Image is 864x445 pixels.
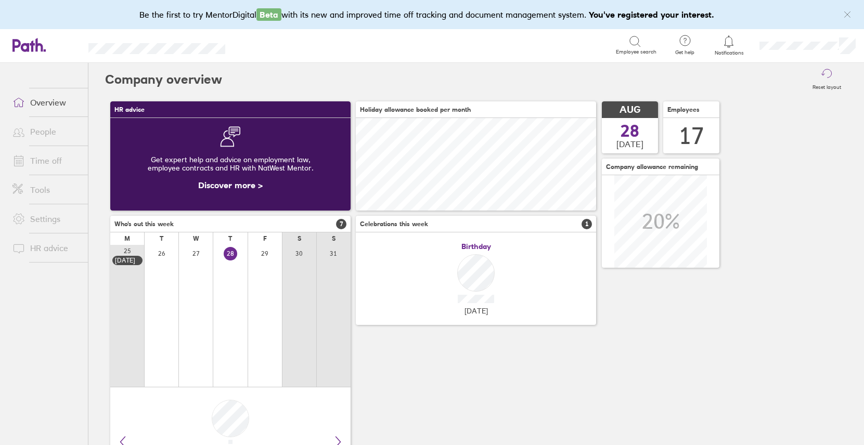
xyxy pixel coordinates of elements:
[4,238,88,258] a: HR advice
[712,50,746,56] span: Notifications
[119,147,342,180] div: Get expert help and advice on employment law, employee contracts and HR with NatWest Mentor.
[465,307,488,315] span: [DATE]
[114,220,174,228] span: Who's out this week
[668,49,702,56] span: Get help
[712,34,746,56] a: Notifications
[620,104,640,115] span: AUG
[806,81,847,90] label: Reset layout
[193,235,199,242] div: W
[298,235,301,242] div: S
[606,163,698,171] span: Company allowance remaining
[679,123,704,149] div: 17
[360,106,471,113] span: Holiday allowance booked per month
[806,63,847,96] button: Reset layout
[589,9,714,20] b: You've registered your interest.
[139,8,725,21] div: Be the first to try MentorDigital with its new and improved time off tracking and document manage...
[336,219,346,229] span: 7
[253,40,280,49] div: Search
[198,180,263,190] a: Discover more >
[263,235,267,242] div: F
[4,179,88,200] a: Tools
[124,235,130,242] div: M
[4,92,88,113] a: Overview
[160,235,163,242] div: T
[461,242,491,251] span: Birthday
[228,235,232,242] div: T
[4,150,88,171] a: Time off
[105,63,222,96] h2: Company overview
[114,106,145,113] span: HR advice
[4,121,88,142] a: People
[360,220,428,228] span: Celebrations this week
[4,208,88,229] a: Settings
[621,123,639,139] span: 28
[256,8,281,21] span: Beta
[115,257,140,264] div: [DATE]
[582,219,592,229] span: 1
[332,235,336,242] div: S
[667,106,700,113] span: Employees
[616,139,643,149] span: [DATE]
[616,49,656,55] span: Employee search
